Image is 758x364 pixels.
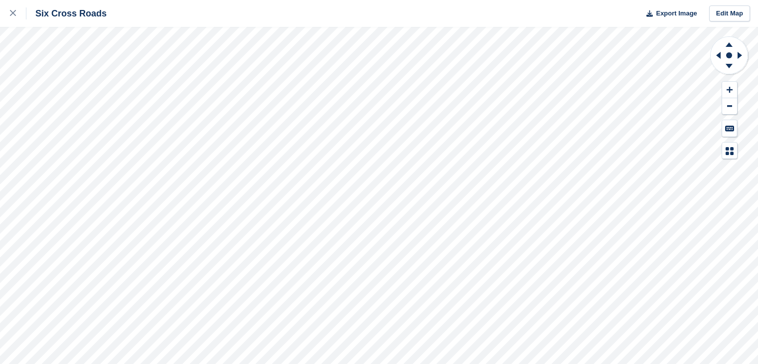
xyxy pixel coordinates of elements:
a: Edit Map [709,5,750,22]
button: Zoom In [722,82,737,98]
span: Export Image [656,8,697,18]
div: Six Cross Roads [26,7,107,19]
button: Map Legend [722,143,737,159]
button: Export Image [640,5,697,22]
button: Zoom Out [722,98,737,115]
button: Keyboard Shortcuts [722,120,737,137]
